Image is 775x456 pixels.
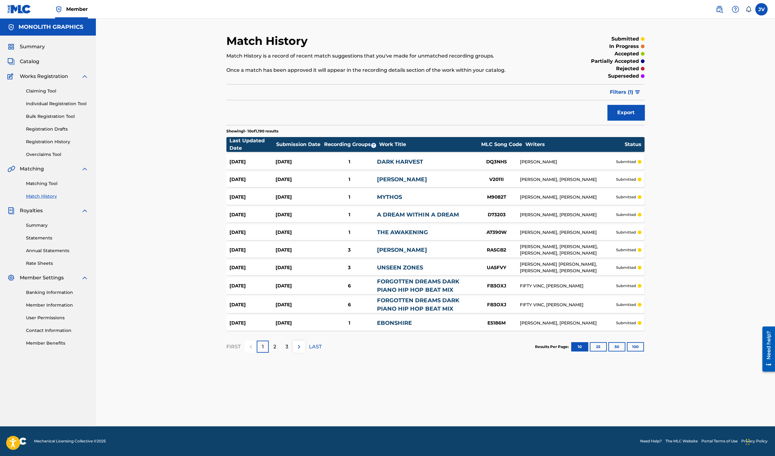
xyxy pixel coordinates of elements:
div: [PERSON_NAME], [PERSON_NAME] [520,212,616,218]
div: [DATE] [229,194,276,201]
div: [DATE] [276,229,322,236]
p: Once a match has been approved it will appear in the recording details section of the work within... [226,67,548,74]
a: A DREAM WITHIN A DREAM [377,211,459,218]
div: Writers [525,141,624,148]
a: Individual Registration Tool [26,101,88,107]
div: M9082T [473,194,520,201]
img: expand [81,165,88,173]
div: [DATE] [229,264,276,271]
p: LAST [309,343,322,351]
h5: MONOLITH GRAPHICS [19,24,83,31]
h2: Match History [226,34,311,48]
p: in progress [609,43,639,50]
a: SummarySummary [7,43,45,50]
p: submitted [616,320,636,326]
div: [DATE] [229,211,276,218]
div: DQ3NH5 [473,158,520,166]
div: User Menu [755,3,768,15]
p: rejected [616,65,639,72]
span: Catalog [20,58,39,65]
a: Public Search [713,3,726,15]
div: D73203 [473,211,520,218]
img: expand [81,207,88,214]
div: [DATE] [229,176,276,183]
button: 10 [571,342,588,351]
p: submitted [616,230,636,235]
div: Submission Date [276,141,323,148]
img: expand [81,274,88,282]
img: filter [635,90,640,94]
a: Overclaims Tool [26,151,88,158]
div: [DATE] [276,211,322,218]
span: Mechanical Licensing Collective © 2025 [34,438,106,444]
div: Drag [746,432,750,451]
img: Member Settings [7,274,15,282]
a: EBONSHIRE [377,320,412,326]
div: Notifications [745,6,751,12]
a: DARK HARVEST [377,158,423,165]
div: [DATE] [229,247,276,254]
img: MLC Logo [7,5,31,14]
div: FIFTY VINC, [PERSON_NAME] [520,302,616,308]
a: Registration Drafts [26,126,88,132]
a: MYTHOS [377,194,402,200]
p: accepted [614,50,639,58]
p: submitted [616,283,636,289]
div: [DATE] [229,158,276,166]
div: Recording Groups [323,141,379,148]
p: submitted [616,302,636,308]
p: 3 [285,343,288,351]
div: [PERSON_NAME] [520,159,616,165]
div: RA5GB2 [473,247,520,254]
img: Summary [7,43,15,50]
a: Match History [26,193,88,200]
button: 25 [590,342,607,351]
div: [DATE] [276,194,322,201]
p: 2 [273,343,276,351]
div: 6 [322,282,377,290]
span: Summary [20,43,45,50]
span: Member Settings [20,274,64,282]
a: Portal Terms of Use [701,438,738,444]
img: help [732,6,739,13]
div: [DATE] [276,320,322,327]
div: MLC Song Code [478,141,525,148]
img: Royalties [7,207,15,214]
span: Works Registration [20,73,68,80]
p: Match History is a record of recent match suggestions that you've made for unmatched recording gr... [226,52,548,60]
a: [PERSON_NAME] [377,247,427,253]
p: Showing 1 - 10 of 1,190 results [226,128,278,134]
div: 1 [322,194,377,201]
a: The MLC Website [666,438,698,444]
span: Matching [20,165,44,173]
img: Matching [7,165,15,173]
img: expand [81,73,88,80]
a: Statements [26,235,88,241]
a: Summary [26,222,88,229]
div: [DATE] [276,301,322,308]
div: [DATE] [276,158,322,166]
img: Accounts [7,24,15,31]
img: logo [7,437,27,445]
a: Bulk Registration Tool [26,113,88,120]
a: [PERSON_NAME] [377,176,427,183]
a: Claiming Tool [26,88,88,94]
a: Matching Tool [26,180,88,187]
button: 100 [627,342,644,351]
div: [DATE] [276,264,322,271]
p: 1 [262,343,264,351]
p: submitted [616,159,636,165]
div: E5186M [473,320,520,327]
img: Catalog [7,58,15,65]
button: 50 [608,342,625,351]
div: [PERSON_NAME], [PERSON_NAME] [520,320,616,326]
div: UA5FVY [473,264,520,271]
div: [PERSON_NAME] [PERSON_NAME], [PERSON_NAME], [PERSON_NAME] [520,261,616,274]
iframe: Resource Center [758,324,775,375]
div: [PERSON_NAME], [PERSON_NAME], [PERSON_NAME], [PERSON_NAME] [520,243,616,256]
img: Top Rightsholder [55,6,62,13]
a: CatalogCatalog [7,58,39,65]
iframe: Chat Widget [744,426,775,456]
div: 3 [322,264,377,271]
